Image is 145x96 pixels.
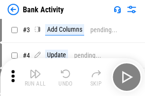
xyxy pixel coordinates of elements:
span: # 3 [23,26,30,34]
span: # 4 [23,52,30,59]
img: Settings menu [126,4,137,15]
div: Update [45,50,68,61]
div: Bank Activity [23,5,64,14]
img: Back [8,4,19,15]
div: Add Columns [45,24,84,35]
img: Support [114,6,121,13]
div: pending... [74,52,101,59]
div: pending... [90,26,117,34]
